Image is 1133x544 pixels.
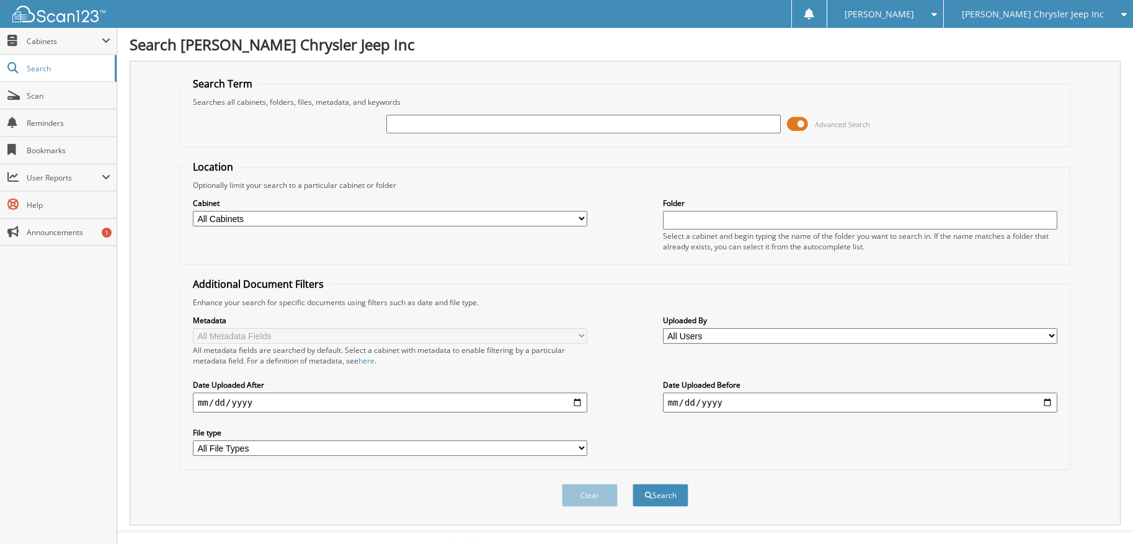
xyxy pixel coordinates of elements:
div: Searches all cabinets, folders, files, metadata, and keywords [187,97,1064,107]
legend: Location [187,160,239,174]
legend: Additional Document Filters [187,277,330,291]
span: Advanced Search [815,120,870,129]
label: Cabinet [193,198,587,208]
span: Cabinets [27,36,102,47]
span: Help [27,200,110,210]
button: Search [633,484,688,507]
input: start [193,393,587,412]
img: scan123-logo-white.svg [12,6,105,22]
label: Folder [663,198,1057,208]
label: Uploaded By [663,315,1057,326]
span: [PERSON_NAME] [845,11,914,18]
div: All metadata fields are searched by default. Select a cabinet with metadata to enable filtering b... [193,345,587,366]
button: Clear [562,484,618,507]
span: Reminders [27,118,110,128]
div: Select a cabinet and begin typing the name of the folder you want to search in. If the name match... [663,231,1057,252]
div: Optionally limit your search to a particular cabinet or folder [187,180,1064,190]
a: here [358,355,375,366]
span: [PERSON_NAME] Chrysler Jeep Inc [962,11,1104,18]
label: File type [193,427,587,438]
span: Announcements [27,227,110,238]
label: Date Uploaded After [193,380,587,390]
label: Metadata [193,315,587,326]
span: Search [27,63,109,74]
label: Date Uploaded Before [663,380,1057,390]
div: 1 [102,228,112,238]
div: Enhance your search for specific documents using filters such as date and file type. [187,297,1064,308]
input: end [663,393,1057,412]
h1: Search [PERSON_NAME] Chrysler Jeep Inc [130,34,1121,55]
span: Bookmarks [27,145,110,156]
span: User Reports [27,172,102,183]
legend: Search Term [187,77,259,91]
span: Scan [27,91,110,101]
